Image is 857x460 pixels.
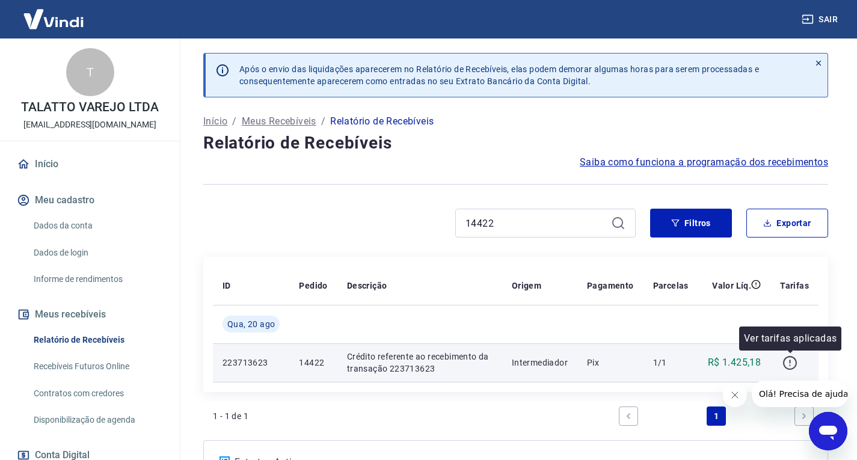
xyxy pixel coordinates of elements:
[29,354,165,379] a: Recebíveis Futuros Online
[614,402,819,431] ul: Pagination
[330,114,434,129] p: Relatório de Recebíveis
[29,408,165,432] a: Disponibilização de agenda
[799,8,843,31] button: Sair
[29,241,165,265] a: Dados de login
[752,381,847,407] iframe: Mensagem da empresa
[723,383,747,407] iframe: Fechar mensagem
[650,209,732,238] button: Filtros
[203,131,828,155] h4: Relatório de Recebíveis
[29,267,165,292] a: Informe de rendimentos
[512,280,541,292] p: Origem
[232,114,236,129] p: /
[712,280,751,292] p: Valor Líq.
[213,410,248,422] p: 1 - 1 de 1
[14,301,165,328] button: Meus recebíveis
[587,357,634,369] p: Pix
[347,280,387,292] p: Descrição
[14,187,165,213] button: Meu cadastro
[512,357,568,369] p: Intermediador
[809,412,847,450] iframe: Botão para abrir a janela de mensagens
[242,114,316,129] a: Meus Recebíveis
[707,406,726,426] a: Page 1 is your current page
[465,214,606,232] input: Busque pelo número do pedido
[29,213,165,238] a: Dados da conta
[14,151,165,177] a: Início
[580,155,828,170] a: Saiba como funciona a programação dos recebimentos
[746,209,828,238] button: Exportar
[587,280,634,292] p: Pagamento
[7,8,101,18] span: Olá! Precisa de ajuda?
[239,63,759,87] p: Após o envio das liquidações aparecerem no Relatório de Recebíveis, elas podem demorar algumas ho...
[23,118,156,131] p: [EMAIL_ADDRESS][DOMAIN_NAME]
[744,331,837,346] p: Ver tarifas aplicadas
[29,381,165,406] a: Contratos com credores
[619,406,638,426] a: Previous page
[227,318,275,330] span: Qua, 20 ago
[21,101,159,114] p: TALATTO VAREJO LTDA
[780,280,809,292] p: Tarifas
[14,1,93,37] img: Vindi
[66,48,114,96] div: T
[794,406,814,426] a: Next page
[203,114,227,129] a: Início
[653,280,689,292] p: Parcelas
[299,357,327,369] p: 14422
[653,357,689,369] p: 1/1
[321,114,325,129] p: /
[299,280,327,292] p: Pedido
[347,351,493,375] p: Crédito referente ao recebimento da transação 223713623
[223,280,231,292] p: ID
[29,328,165,352] a: Relatório de Recebíveis
[708,355,761,370] p: R$ 1.425,18
[223,357,280,369] p: 223713623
